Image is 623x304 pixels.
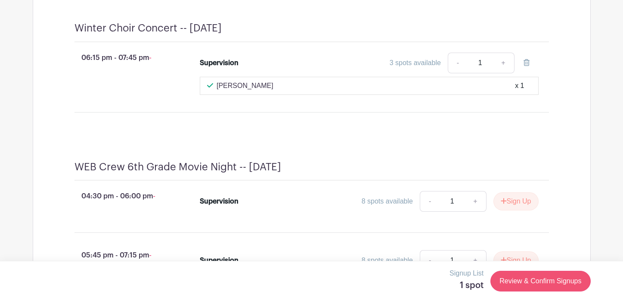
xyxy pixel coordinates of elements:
[153,192,155,200] span: -
[217,81,273,91] p: [PERSON_NAME]
[74,22,222,34] h4: Winter Choir Concert -- [DATE]
[390,58,441,68] div: 3 spots available
[362,196,413,207] div: 8 spots available
[420,250,440,271] a: -
[74,161,281,173] h4: WEB Crew 6th Grade Movie Night -- [DATE]
[490,271,590,291] a: Review & Confirm Signups
[61,49,186,66] p: 06:15 pm - 07:45 pm
[362,255,413,266] div: 8 spots available
[493,192,539,210] button: Sign Up
[200,58,239,68] div: Supervision
[61,188,186,205] p: 04:30 pm - 06:00 pm
[465,250,486,271] a: +
[465,191,486,212] a: +
[493,53,514,73] a: +
[149,251,152,259] span: -
[149,54,152,61] span: -
[449,268,484,279] p: Signup List
[420,191,440,212] a: -
[200,196,239,207] div: Supervision
[448,53,468,73] a: -
[493,251,539,270] button: Sign Up
[449,280,484,291] h5: 1 spot
[515,81,524,91] div: x 1
[200,255,239,266] div: Supervision
[61,247,186,264] p: 05:45 pm - 07:15 pm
